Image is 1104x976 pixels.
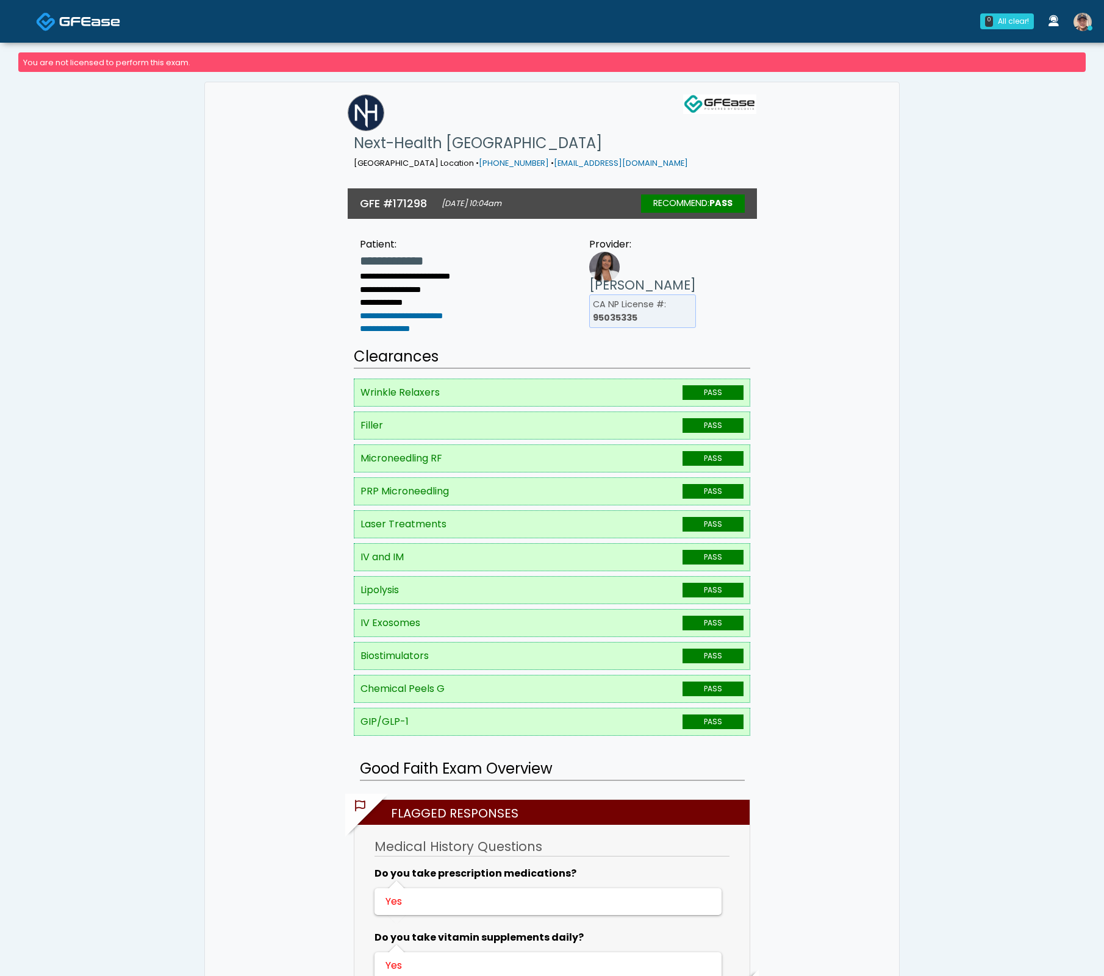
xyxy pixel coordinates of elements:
img: Next-Health Woodland Hills [348,94,384,131]
span: PASS [683,418,744,433]
img: Docovia [59,15,120,27]
h3: GFE #171298 [360,196,427,211]
li: Lipolysis [354,576,750,604]
strong: Pass [709,197,733,209]
li: Microneedling RF [354,444,750,472]
h3: Medical History Questions [375,838,729,857]
h3: [PERSON_NAME] [589,276,696,294]
div: Yes [385,894,708,909]
div: RECOMMEND: [641,194,745,213]
li: Biostimulators [354,642,750,670]
a: Docovia [36,1,120,41]
div: 0 [985,16,993,27]
span: • [476,158,479,168]
span: PASS [683,714,744,729]
small: [DATE] 10:04am [442,198,501,208]
span: PASS [683,385,744,400]
li: GIP/GLP-1 [354,708,750,736]
img: Provider image [589,252,620,282]
div: Yes [385,958,708,973]
img: Amos GFE [1074,13,1092,31]
span: PASS [683,550,744,565]
h1: Next-Health [GEOGRAPHIC_DATA] [354,131,688,155]
b: Do you take vitamin supplements daily? [375,930,584,944]
li: Laser Treatments [354,510,750,538]
li: Chemical Peels G [354,675,750,703]
img: GFEase Logo [683,94,756,114]
span: PASS [683,451,744,466]
h2: Flagged Responses [360,800,750,825]
div: All clear! [998,16,1029,27]
li: CA NP License #: [589,294,696,328]
div: Patient: [360,237,450,252]
b: Do you take prescription medications? [375,866,576,880]
b: 95035335 [593,312,637,324]
li: Wrinkle Relaxers [354,379,750,407]
span: PASS [683,649,744,663]
a: 0 All clear! [973,9,1041,34]
li: IV and IM [354,543,750,571]
span: PASS [683,583,744,597]
span: PASS [683,484,744,499]
img: Docovia [36,12,56,32]
li: IV Exosomes [354,609,750,637]
span: PASS [683,682,744,696]
span: • [551,158,554,168]
a: [EMAIL_ADDRESS][DOMAIN_NAME] [554,158,688,168]
li: PRP Microneedling [354,477,750,505]
span: PASS [683,517,744,532]
h2: Clearances [354,346,750,369]
small: You are not licensed to perform this exam. [23,57,190,68]
span: PASS [683,616,744,630]
small: [GEOGRAPHIC_DATA] Location [354,158,688,168]
li: Filler [354,411,750,440]
div: Provider: [589,237,696,252]
h2: Good Faith Exam Overview [360,758,745,781]
a: [PHONE_NUMBER] [479,158,549,168]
